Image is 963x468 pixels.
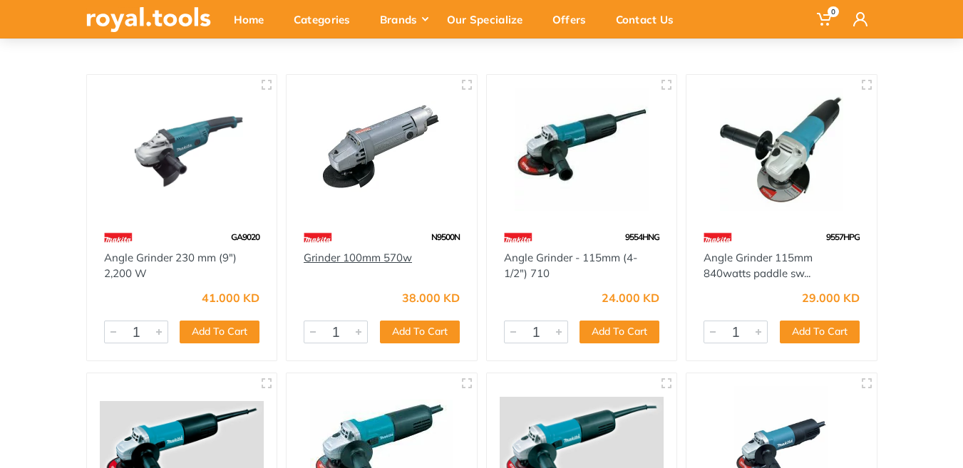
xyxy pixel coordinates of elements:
div: 41.000 KD [202,292,259,303]
div: Contact Us [606,4,694,34]
div: Our Specialize [437,4,542,34]
span: 0 [828,6,839,17]
div: Categories [284,4,370,34]
a: Angle Grinder 230 mm (9″) 2,200 W [104,251,237,281]
a: Grinder 100mm 570w [304,251,412,264]
div: 29.000 KD [802,292,860,303]
button: Add To Cart [580,321,659,343]
img: Royal Tools - Angle Grinder 230 mm (9″) 2,200 W [100,88,264,211]
img: 42.webp [704,225,732,250]
button: Add To Cart [380,321,460,343]
span: 9554HNG [625,232,659,242]
div: Brands [370,4,437,34]
div: 38.000 KD [402,292,460,303]
a: Angle Grinder 115mm 840watts paddle sw... [704,251,813,281]
img: 42.webp [304,225,332,250]
img: 42.webp [104,225,133,250]
div: 24.000 KD [602,292,659,303]
img: royal.tools Logo [86,7,211,32]
div: Offers [542,4,606,34]
img: Royal Tools - Angle Grinder 115mm 840watts paddle switche [699,88,864,211]
img: Royal Tools - Grinder 100mm 570w [299,88,464,211]
span: GA9020 [231,232,259,242]
button: Add To Cart [180,321,259,343]
a: Angle Grinder - 115mm (4-1/2") 710 [504,251,637,281]
span: 9557HPG [826,232,860,242]
img: 42.webp [504,225,532,250]
div: Home [224,4,284,34]
img: Royal Tools - Angle Grinder - 115mm (4-1/2 [500,88,664,211]
span: N9500N [431,232,460,242]
button: Add To Cart [780,321,860,343]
